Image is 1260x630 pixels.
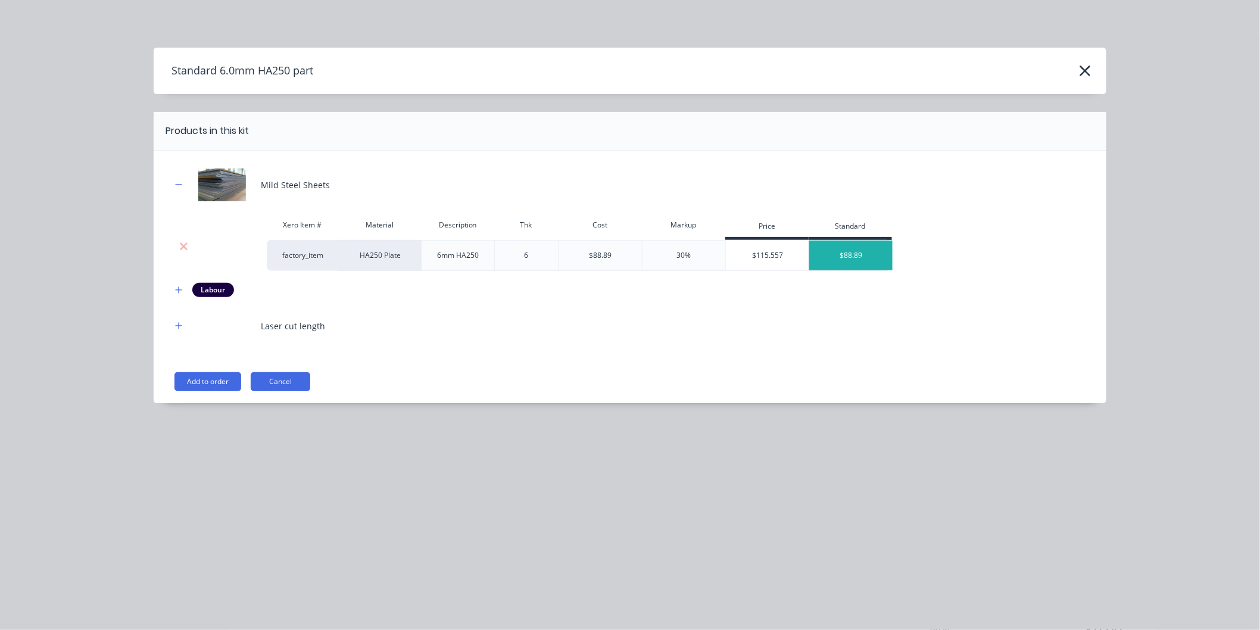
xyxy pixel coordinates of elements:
[338,213,422,237] div: Material
[809,241,893,270] div: $88.89
[261,320,325,332] div: Laser cut length
[338,240,422,271] div: HA250 Plate
[261,179,330,191] div: Mild Steel Sheets
[154,60,313,82] h4: Standard 6.0mm HA250 part
[494,213,559,237] div: Thk
[192,283,234,297] div: Labour
[559,213,642,237] div: Cost
[590,250,612,261] div: $88.89
[192,169,252,201] img: Mild Steel Sheets
[809,216,892,240] div: Standard
[267,240,338,271] div: factory_item
[494,240,559,271] div: 6
[166,124,249,138] div: Products in this kit
[251,372,310,391] button: Cancel
[267,213,338,237] div: Xero Item #
[726,241,809,270] div: $115.557
[422,240,494,271] div: 6mm HA250
[677,250,691,261] div: 30%
[422,213,494,237] div: Description
[642,213,725,237] div: Markup
[725,216,809,240] div: Price
[174,372,241,391] button: Add to order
